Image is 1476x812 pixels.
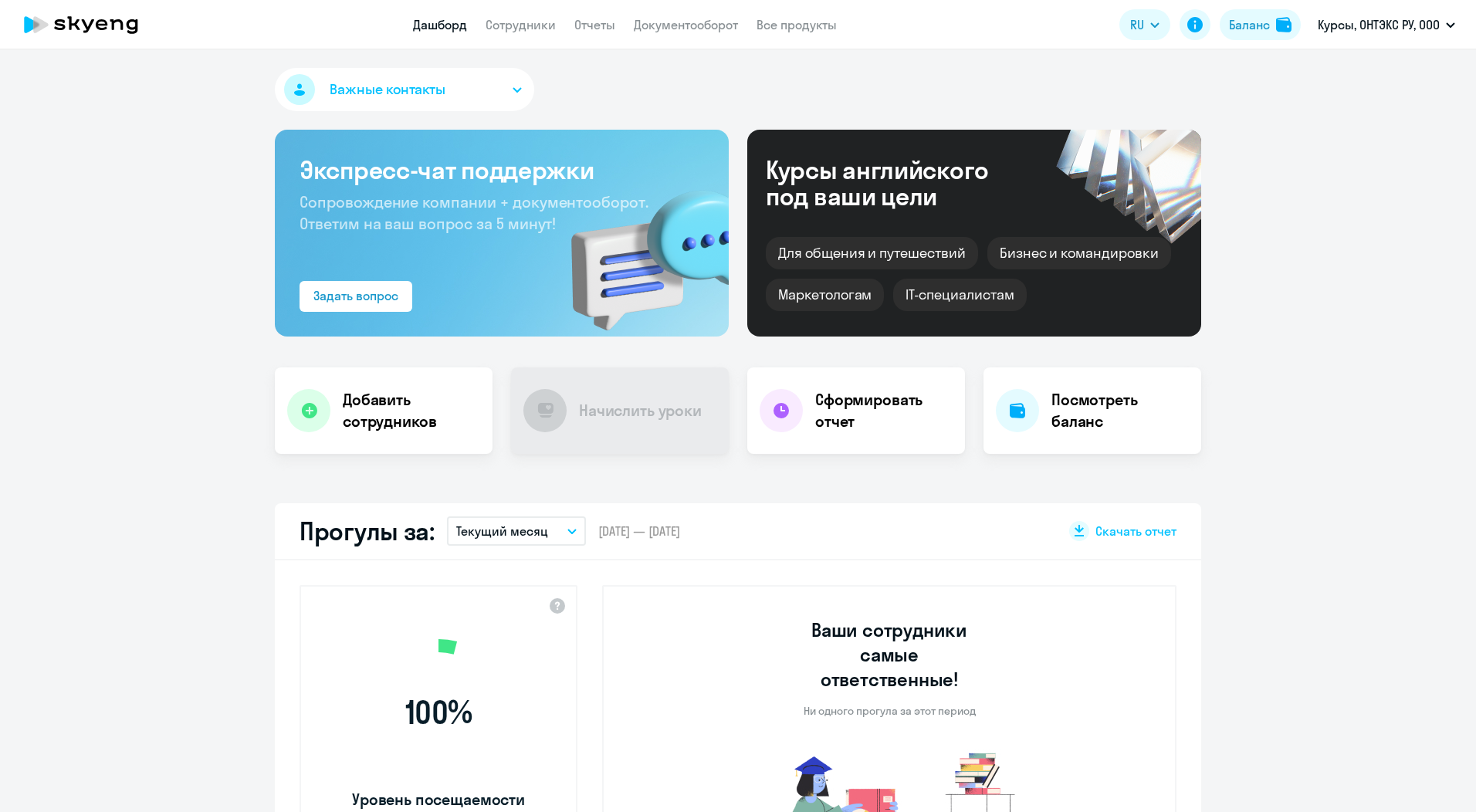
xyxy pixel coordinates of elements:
[766,279,884,311] div: Маркетологам
[1318,15,1440,34] p: Курсы, ОНТЭКС РУ, ООО
[634,17,738,32] a: Документооборот
[574,17,615,32] a: Отчеты
[313,286,398,305] div: Задать вопрос
[1095,523,1176,540] span: Скачать отчет
[300,154,704,185] h3: Экспресс-чат поддержки
[486,17,556,32] a: Сотрудники
[1130,15,1144,34] span: RU
[350,694,527,731] span: 100 %
[330,80,445,100] span: Важные контакты
[757,17,837,32] a: Все продукты
[1220,9,1301,40] button: Балансbalance
[579,400,702,421] h4: Начислить уроки
[1310,6,1463,43] button: Курсы, ОНТЭКС РУ, ООО
[456,522,548,540] p: Текущий месяц
[1051,389,1189,432] h4: Посмотреть баланс
[790,617,989,692] h3: Ваши сотрудники самые ответственные!
[766,237,978,269] div: Для общения и путешествий
[343,389,480,432] h4: Добавить сотрудников
[549,163,729,337] img: bg-img
[1276,17,1291,32] img: balance
[447,516,586,546] button: Текущий месяц
[300,516,435,546] h2: Прогулы за:
[1119,9,1170,40] button: RU
[300,192,648,233] span: Сопровождение компании + документооборот. Ответим на ваш вопрос за 5 минут!
[300,281,412,312] button: Задать вопрос
[815,389,953,432] h4: Сформировать отчет
[275,68,534,111] button: Важные контакты
[413,17,467,32] a: Дашборд
[804,704,976,718] p: Ни одного прогула за этот период
[766,157,1030,209] div: Курсы английского под ваши цели
[598,523,680,540] span: [DATE] — [DATE]
[987,237,1171,269] div: Бизнес и командировки
[1229,15,1270,34] div: Баланс
[893,279,1026,311] div: IT-специалистам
